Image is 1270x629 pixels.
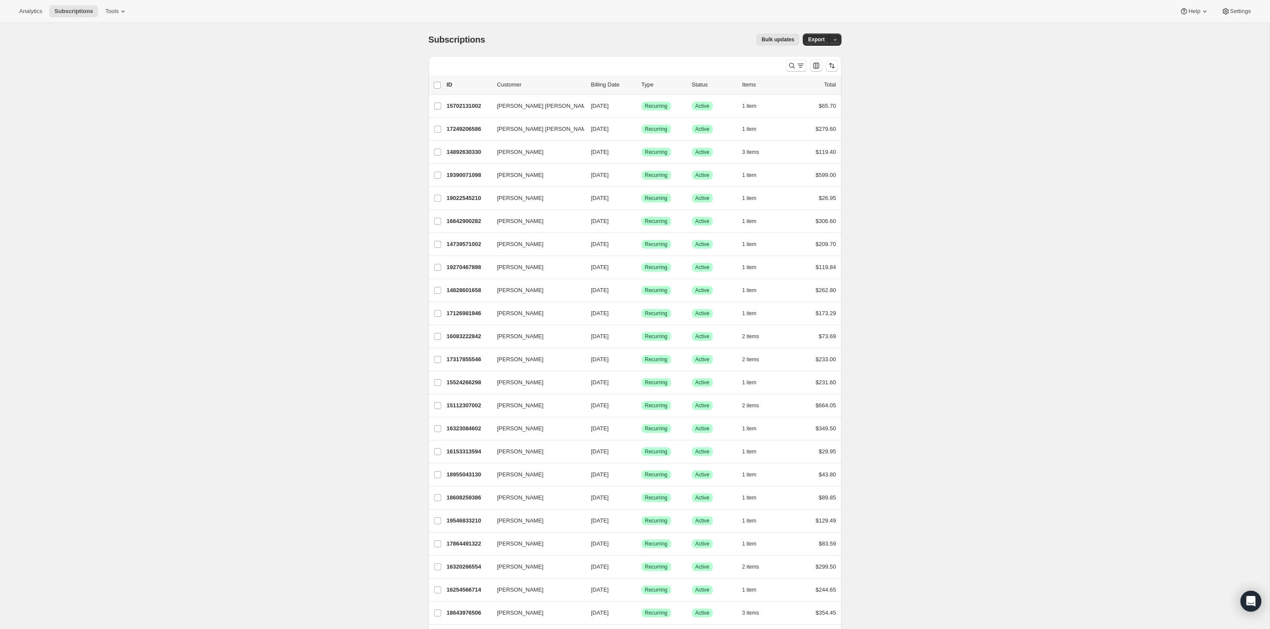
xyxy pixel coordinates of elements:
[492,306,579,320] button: [PERSON_NAME]
[591,218,609,224] span: [DATE]
[810,60,822,72] button: Customize table column order and visibility
[695,563,710,570] span: Active
[742,172,757,179] span: 1 item
[591,287,609,293] span: [DATE]
[591,494,609,501] span: [DATE]
[497,80,584,89] p: Customer
[819,540,836,547] span: $83.59
[492,145,579,159] button: [PERSON_NAME]
[591,264,609,270] span: [DATE]
[497,217,544,226] span: [PERSON_NAME]
[492,376,579,389] button: [PERSON_NAME]
[492,214,579,228] button: [PERSON_NAME]
[429,35,485,44] span: Subscriptions
[497,493,544,502] span: [PERSON_NAME]
[742,192,766,204] button: 1 item
[695,471,710,478] span: Active
[645,494,668,501] span: Recurring
[591,103,609,109] span: [DATE]
[645,333,668,340] span: Recurring
[591,563,609,570] span: [DATE]
[826,60,838,72] button: Sort the results
[816,586,836,593] span: $244.65
[497,424,544,433] span: [PERSON_NAME]
[1188,8,1200,15] span: Help
[645,241,668,248] span: Recurring
[695,540,710,547] span: Active
[591,195,609,201] span: [DATE]
[695,103,710,110] span: Active
[492,99,579,113] button: [PERSON_NAME] [PERSON_NAME]
[742,100,766,112] button: 1 item
[645,540,668,547] span: Recurring
[492,491,579,505] button: [PERSON_NAME]
[742,448,757,455] span: 1 item
[695,310,710,317] span: Active
[695,241,710,248] span: Active
[447,399,836,412] div: 15112307002[PERSON_NAME][DATE]SuccessRecurringSuccessActive2 items$664.05
[756,33,799,46] button: Bulk updates
[1174,5,1214,17] button: Help
[447,215,836,227] div: 16642900282[PERSON_NAME][DATE]SuccessRecurringSuccessActive1 item$306.60
[591,448,609,455] span: [DATE]
[742,146,769,158] button: 3 items
[492,191,579,205] button: [PERSON_NAME]
[591,402,609,409] span: [DATE]
[695,126,710,133] span: Active
[742,379,757,386] span: 1 item
[1216,5,1256,17] button: Settings
[447,125,490,133] p: 17249206586
[819,195,836,201] span: $26.95
[645,609,668,616] span: Recurring
[695,356,710,363] span: Active
[447,423,836,435] div: 16323084602[PERSON_NAME][DATE]SuccessRecurringSuccessActive1 item$349.50
[742,423,766,435] button: 1 item
[645,264,668,271] span: Recurring
[695,333,710,340] span: Active
[497,332,544,341] span: [PERSON_NAME]
[447,401,490,410] p: 15112307002
[447,332,490,341] p: 16083222842
[695,218,710,225] span: Active
[742,538,766,550] button: 1 item
[808,36,825,43] span: Export
[591,356,609,363] span: [DATE]
[816,379,836,386] span: $231.60
[497,102,592,110] span: [PERSON_NAME] [PERSON_NAME]
[497,263,544,272] span: [PERSON_NAME]
[447,217,490,226] p: 16642900282
[645,563,668,570] span: Recurring
[742,103,757,110] span: 1 item
[447,515,836,527] div: 19546833210[PERSON_NAME][DATE]SuccessRecurringSuccessActive1 item$129.49
[742,492,766,504] button: 1 item
[742,517,757,524] span: 1 item
[447,194,490,203] p: 19022545210
[695,195,710,202] span: Active
[816,563,836,570] span: $299.50
[742,169,766,181] button: 1 item
[447,493,490,502] p: 18608259386
[492,514,579,528] button: [PERSON_NAME]
[447,516,490,525] p: 19546833210
[591,310,609,316] span: [DATE]
[816,264,836,270] span: $119.84
[819,471,836,478] span: $43.80
[695,172,710,179] span: Active
[645,310,668,317] span: Recurring
[742,333,759,340] span: 2 items
[447,584,836,596] div: 16254566714[PERSON_NAME][DATE]SuccessRecurringSuccessActive1 item$244.65
[695,287,710,294] span: Active
[742,123,766,135] button: 1 item
[497,447,544,456] span: [PERSON_NAME]
[497,539,544,548] span: [PERSON_NAME]
[742,471,757,478] span: 1 item
[447,539,490,548] p: 17864491322
[695,448,710,455] span: Active
[54,8,93,15] span: Subscriptions
[742,425,757,432] span: 1 item
[591,172,609,178] span: [DATE]
[492,422,579,436] button: [PERSON_NAME]
[742,469,766,481] button: 1 item
[492,399,579,413] button: [PERSON_NAME]
[642,80,685,89] div: Type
